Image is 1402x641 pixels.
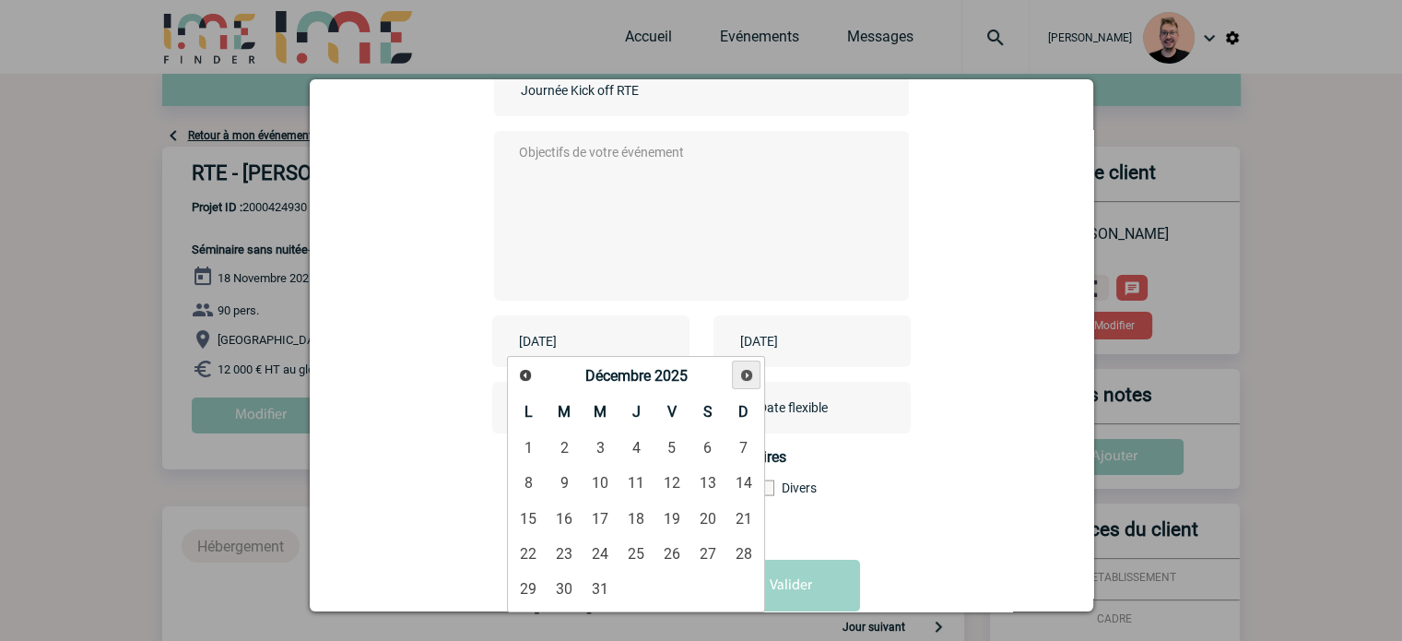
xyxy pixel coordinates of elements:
a: 3 [583,432,618,465]
a: 13 [690,467,725,500]
a: 23 [548,537,582,570]
a: 18 [619,502,654,535]
a: 19 [654,502,689,535]
h4: Services complémentaires [494,448,909,466]
span: Mercredi [594,403,607,421]
span: Suivant [739,368,754,383]
input: Date de début [514,329,642,353]
a: 7 [726,432,760,465]
a: 9 [548,467,582,500]
a: 5 [654,432,689,465]
span: Précédent [518,368,533,383]
a: 28 [726,537,760,570]
a: 17 [583,502,618,535]
a: 30 [548,572,582,605]
a: 6 [690,432,725,465]
a: 20 [690,502,725,535]
input: Nom de l'événement [516,78,774,102]
input: Date de fin [736,329,863,353]
label: Divers [759,481,859,495]
a: 16 [548,502,582,535]
a: 1 [512,432,546,465]
a: 27 [690,537,725,570]
span: Lundi [524,403,533,421]
a: 8 [512,467,546,500]
a: 14 [726,467,760,500]
span: Jeudi [631,403,640,421]
a: Suivant [732,361,760,389]
span: 2025 [654,367,687,385]
a: Précédent [512,362,539,388]
span: Dimanche [738,403,748,421]
a: 15 [512,502,546,535]
a: 29 [512,572,546,605]
a: 25 [619,537,654,570]
a: 21 [726,502,760,535]
a: 24 [583,537,618,570]
a: 12 [654,467,689,500]
a: 11 [619,467,654,500]
span: Décembre [584,367,650,385]
button: Valider [722,560,860,611]
span: Samedi [703,403,713,421]
a: 4 [619,432,654,465]
a: 2 [548,432,582,465]
a: 22 [512,537,546,570]
a: 10 [583,467,618,500]
span: Vendredi [667,403,677,421]
a: 31 [583,572,618,605]
label: Date flexible [736,382,798,433]
a: 26 [654,537,689,570]
span: Mardi [558,403,571,421]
